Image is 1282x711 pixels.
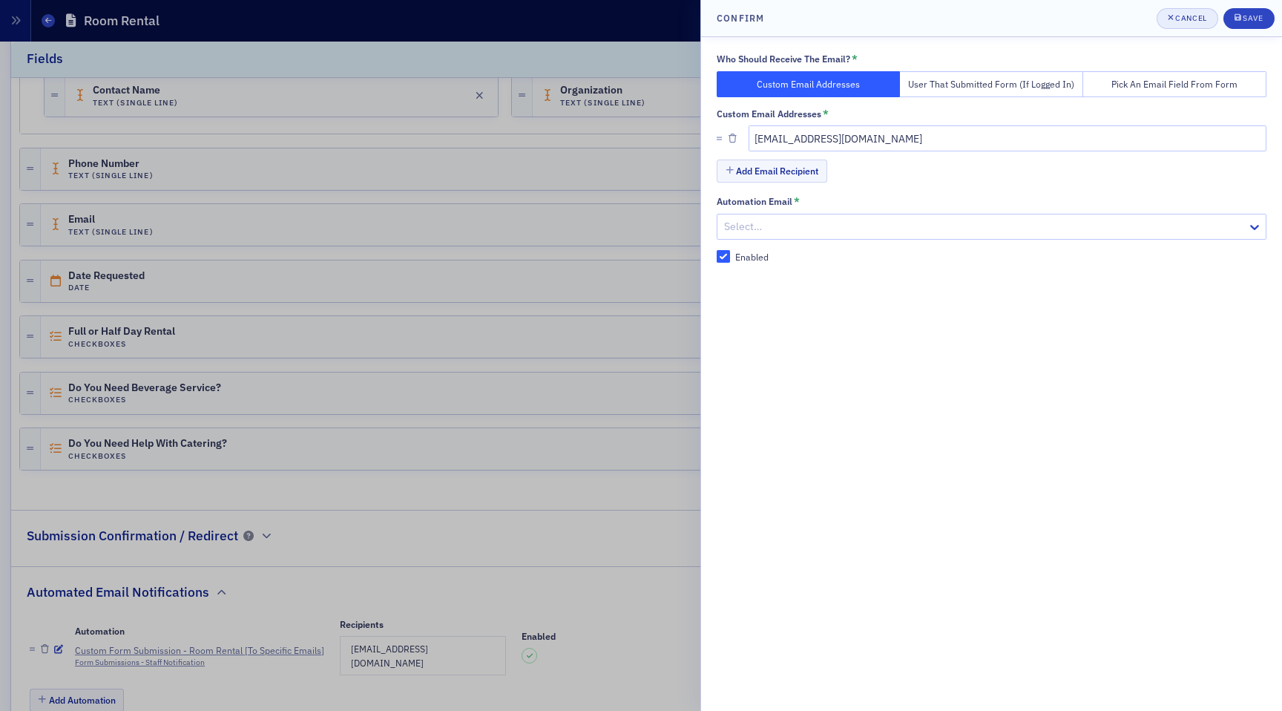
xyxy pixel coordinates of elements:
div: Who Should Receive The Email? [717,53,850,65]
div: Cancel [1175,14,1206,22]
h4: Confirm [717,11,765,24]
button: Cancel [1157,8,1218,29]
div: Enabled [735,251,769,263]
button: Save [1223,8,1275,29]
div: Save [1243,14,1263,22]
abbr: This field is required [823,108,829,121]
div: Automation Email [717,196,792,207]
button: Add Email Recipient [717,160,827,183]
abbr: This field is required [852,53,858,66]
input: Enabled [717,250,730,263]
input: example@example.com [749,125,1267,151]
button: User That Submitted Form (If Logged In) [900,71,1083,97]
button: Pick an Email Field From Form [1083,71,1266,97]
button: Custom Email Addresses [717,71,900,97]
div: Custom Email Addresses [717,108,821,119]
abbr: This field is required [794,195,800,209]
